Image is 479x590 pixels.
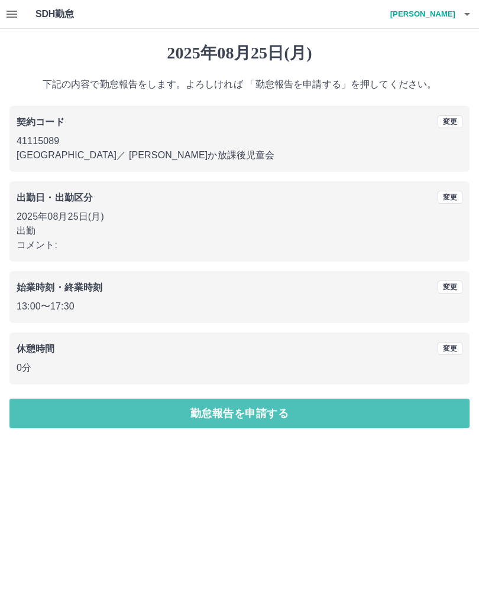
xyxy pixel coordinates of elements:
p: [GEOGRAPHIC_DATA] ／ [PERSON_NAME]か放課後児童会 [17,148,462,162]
b: 契約コード [17,117,64,127]
p: 出勤 [17,224,462,238]
p: 13:00 〜 17:30 [17,299,462,314]
p: 2025年08月25日(月) [17,210,462,224]
button: 変更 [438,342,462,355]
p: 41115089 [17,134,462,148]
p: コメント: [17,238,462,252]
button: 変更 [438,115,462,128]
p: 下記の内容で勤怠報告をします。よろしければ 「勤怠報告を申請する」を押してください。 [9,77,470,92]
b: 始業時刻・終業時刻 [17,282,102,292]
p: 0分 [17,361,462,375]
button: 勤怠報告を申請する [9,399,470,428]
b: 出勤日・出勤区分 [17,193,93,203]
button: 変更 [438,191,462,204]
button: 変更 [438,281,462,294]
h1: 2025年08月25日(月) [9,43,470,63]
b: 休憩時間 [17,344,55,354]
